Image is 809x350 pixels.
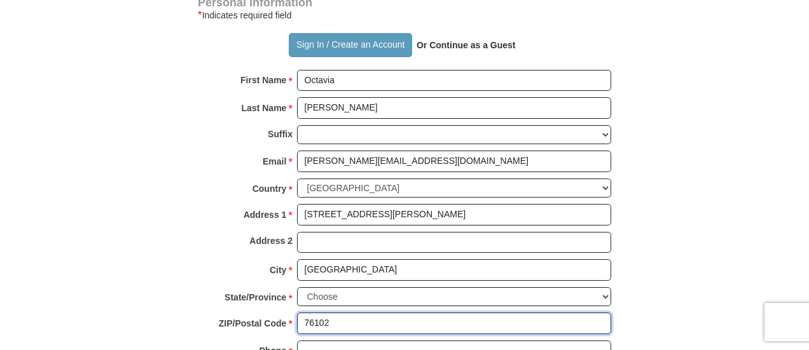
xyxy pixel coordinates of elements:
[219,314,287,332] strong: ZIP/Postal Code
[242,99,287,117] strong: Last Name
[225,288,286,306] strong: State/Province
[249,232,293,250] strong: Address 2
[417,40,516,50] strong: Or Continue as a Guest
[244,206,287,224] strong: Address 1
[289,33,411,57] button: Sign In / Create an Account
[268,125,293,143] strong: Suffix
[263,152,286,170] strong: Email
[240,71,286,89] strong: First Name
[198,8,611,23] div: Indicates required field
[270,261,286,279] strong: City
[252,180,287,198] strong: Country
